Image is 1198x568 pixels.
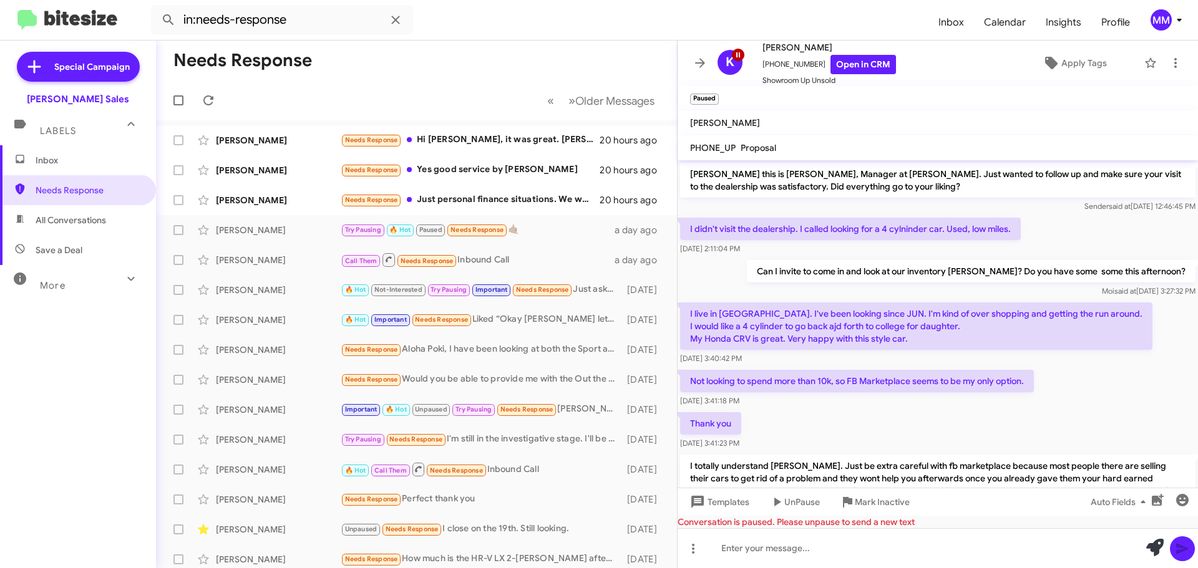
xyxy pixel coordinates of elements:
[345,525,377,533] span: Unpaused
[341,223,615,237] div: 🤙🏽
[1102,286,1196,296] span: Moi [DATE] 3:27:32 PM
[415,315,468,324] span: Needs Response
[784,491,820,513] span: UnPause
[345,257,377,265] span: Call Them
[830,55,896,74] a: Open in CRM
[341,252,615,267] div: Inbound Call
[345,286,366,294] span: 🔥 Hot
[621,403,667,416] div: [DATE]
[341,342,621,357] div: Aloha Poki, I have been looking at both the Sport and LX, both in the [PERSON_NAME] color. I woul...
[216,553,341,566] div: [PERSON_NAME]
[419,226,442,234] span: Paused
[36,214,106,226] span: All Conversations
[216,284,341,296] div: [PERSON_NAME]
[1081,491,1161,513] button: Auto Fields
[345,375,398,383] span: Needs Response
[345,315,366,324] span: 🔥 Hot
[621,344,667,356] div: [DATE]
[855,491,910,513] span: Mark Inactive
[345,435,381,443] span: Try Pausing
[1084,201,1196,211] span: Sender [DATE] 12:46:45 PM
[500,405,553,413] span: Needs Response
[678,491,759,513] button: Templates
[216,433,341,446] div: [PERSON_NAME]
[151,5,413,35] input: Search
[1114,286,1136,296] span: said at
[341,312,621,327] div: Liked “Okay [PERSON_NAME] let see who will be available.”
[40,125,76,137] span: Labels
[561,88,662,113] button: Next
[345,466,366,474] span: 🔥 Hot
[36,184,142,196] span: Needs Response
[216,254,341,266] div: [PERSON_NAME]
[40,280,66,291] span: More
[27,93,129,105] div: [PERSON_NAME] Sales
[1036,4,1091,41] a: Insights
[374,466,407,474] span: Call Them
[341,402,621,416] div: [PERSON_NAME]. I am touching base - I am ready to put down a hold deposit and I see you have a bl...
[341,461,621,477] div: Inbound Call
[341,163,600,177] div: Yes good service by [PERSON_NAME]
[680,396,739,405] span: [DATE] 3:41:18 PM
[475,286,508,294] span: Important
[680,302,1152,350] p: I live in [GEOGRAPHIC_DATA]. I've been looking since JUN. I'm kind of over shopping and getting t...
[726,52,734,72] span: K
[762,74,896,87] span: Showroom Up Unsold
[600,164,667,176] div: 20 hours ago
[389,226,411,234] span: 🔥 Hot
[216,403,341,416] div: [PERSON_NAME]
[680,455,1196,514] p: I totally understand [PERSON_NAME]. Just be extra careful with fb marketplace because most people...
[621,373,667,386] div: [DATE]
[173,51,312,70] h1: Needs Response
[216,523,341,536] div: [PERSON_NAME]
[374,315,407,324] span: Important
[386,525,439,533] span: Needs Response
[341,552,621,566] div: How much is the HR-V LX 2-[PERSON_NAME] after all the tax and documentation, usually?
[690,117,760,128] span: [PERSON_NAME]
[621,314,667,326] div: [DATE]
[345,405,377,413] span: Important
[621,284,667,296] div: [DATE]
[830,491,920,513] button: Mark Inactive
[688,491,749,513] span: Templates
[36,244,82,256] span: Save a Deal
[1091,491,1151,513] span: Auto Fields
[928,4,974,41] a: Inbox
[341,522,621,536] div: I close on the 19th. Still looking.
[678,516,1198,528] div: Conversation is paused. Please unpause to send a new text
[345,226,381,234] span: Try Pausing
[341,282,621,297] div: Just asking if I do get a car would you know how much I would have to put down? Say I only have $...
[389,435,442,443] span: Needs Response
[345,196,398,204] span: Needs Response
[615,254,667,266] div: a day ago
[600,194,667,206] div: 20 hours ago
[621,553,667,566] div: [DATE]
[415,405,447,413] span: Unpaused
[568,93,575,108] span: »
[345,345,398,354] span: Needs Response
[345,166,398,174] span: Needs Response
[216,373,341,386] div: [PERSON_NAME]
[216,344,341,356] div: [PERSON_NAME]
[216,314,341,326] div: [PERSON_NAME]
[341,372,621,387] div: Would you be able to provide me with the Out the Door price of the 2025 Honda Pilot EX-L Radiant Red
[540,88,662,113] nav: Page navigation example
[345,495,398,503] span: Needs Response
[17,52,140,82] a: Special Campaign
[680,244,740,253] span: [DATE] 2:11:04 PM
[401,257,454,265] span: Needs Response
[216,224,341,236] div: [PERSON_NAME]
[1091,4,1140,41] a: Profile
[341,492,621,506] div: Perfect thank you
[374,286,422,294] span: Not-Interested
[621,523,667,536] div: [DATE]
[216,493,341,506] div: [PERSON_NAME]
[621,463,667,476] div: [DATE]
[430,466,483,474] span: Needs Response
[516,286,569,294] span: Needs Response
[747,260,1196,282] p: Can I invite to come in and look at our inventory [PERSON_NAME]? Do you have some some this after...
[680,354,742,363] span: [DATE] 3:40:42 PM
[455,405,492,413] span: Try Pausing
[759,491,830,513] button: UnPause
